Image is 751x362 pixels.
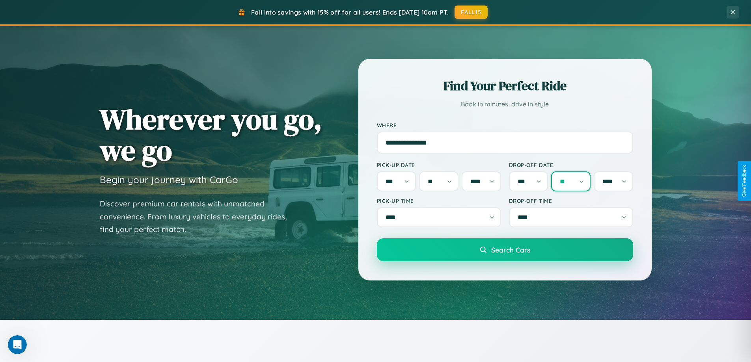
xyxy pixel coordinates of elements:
h3: Begin your journey with CarGo [100,174,238,186]
label: Drop-off Time [509,197,633,204]
label: Drop-off Date [509,162,633,168]
h1: Wherever you go, we go [100,104,322,166]
h2: Find Your Perfect Ride [377,77,633,95]
span: Search Cars [491,245,530,254]
p: Book in minutes, drive in style [377,98,633,110]
div: Give Feedback [742,165,747,197]
button: Search Cars [377,238,633,261]
button: FALL15 [455,6,488,19]
label: Pick-up Time [377,197,501,204]
iframe: Intercom live chat [8,335,27,354]
p: Discover premium car rentals with unmatched convenience. From luxury vehicles to everyday rides, ... [100,197,297,236]
label: Where [377,122,633,128]
label: Pick-up Date [377,162,501,168]
span: Fall into savings with 15% off for all users! Ends [DATE] 10am PT. [251,8,449,16]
